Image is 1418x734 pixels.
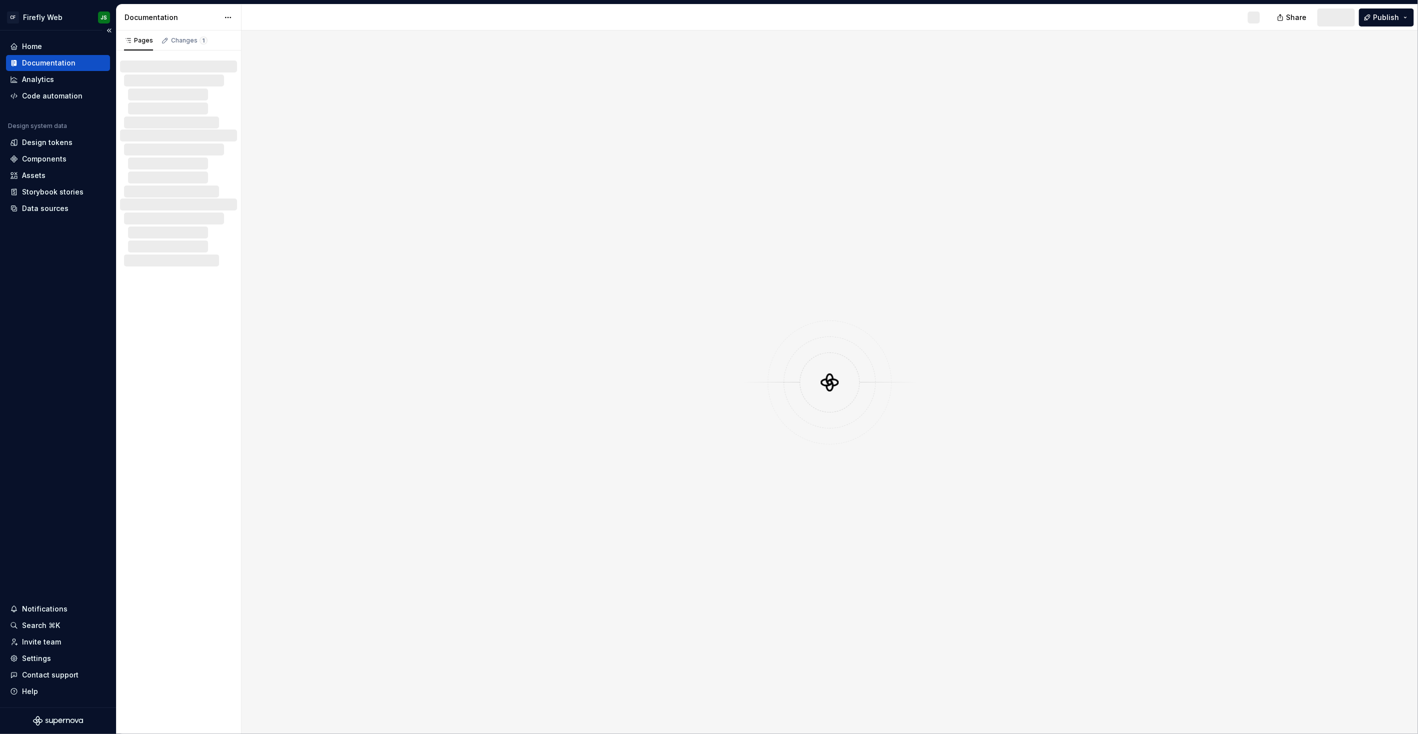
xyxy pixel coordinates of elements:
[200,36,208,44] span: 1
[1359,8,1414,26] button: Publish
[6,601,110,617] button: Notifications
[102,23,116,37] button: Collapse sidebar
[101,13,108,21] div: JS
[8,122,67,130] div: Design system data
[6,683,110,699] button: Help
[6,200,110,216] a: Data sources
[6,151,110,167] a: Components
[22,620,60,630] div: Search ⌘K
[22,637,61,647] div: Invite team
[23,12,63,22] div: Firefly Web
[22,203,69,213] div: Data sources
[6,667,110,683] button: Contact support
[22,604,68,614] div: Notifications
[2,6,114,28] button: CFFirefly WebJS
[7,11,19,23] div: CF
[6,167,110,183] a: Assets
[22,170,46,180] div: Assets
[22,154,67,164] div: Components
[1272,8,1313,26] button: Share
[22,653,51,663] div: Settings
[6,38,110,54] a: Home
[6,650,110,666] a: Settings
[6,134,110,150] a: Design tokens
[22,74,54,84] div: Analytics
[1373,12,1399,22] span: Publish
[1286,12,1307,22] span: Share
[171,36,208,44] div: Changes
[22,686,38,696] div: Help
[6,71,110,87] a: Analytics
[6,88,110,104] a: Code automation
[22,137,73,147] div: Design tokens
[33,716,83,726] svg: Supernova Logo
[22,41,42,51] div: Home
[6,55,110,71] a: Documentation
[6,184,110,200] a: Storybook stories
[124,36,153,44] div: Pages
[22,91,83,101] div: Code automation
[22,58,76,68] div: Documentation
[6,634,110,650] a: Invite team
[22,670,79,680] div: Contact support
[22,187,84,197] div: Storybook stories
[125,12,219,22] div: Documentation
[6,617,110,633] button: Search ⌘K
